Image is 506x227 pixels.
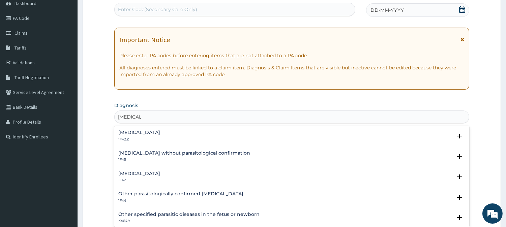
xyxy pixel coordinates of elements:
h4: [MEDICAL_DATA] without parasitological confirmation [118,151,250,156]
span: Tariffs [14,45,27,51]
i: open select status [455,152,464,160]
h4: Other parasitologically confirmed [MEDICAL_DATA] [118,191,243,196]
label: Diagnosis [114,102,138,109]
span: We're online! [39,70,93,138]
span: Tariff Negotiation [14,74,49,80]
h4: [MEDICAL_DATA] [118,171,160,176]
i: open select status [455,214,464,222]
span: Dashboard [14,0,36,6]
div: Minimize live chat window [111,3,127,20]
textarea: Type your message and hit 'Enter' [3,154,128,177]
span: Claims [14,30,28,36]
i: open select status [455,173,464,181]
p: 1F45 [118,157,250,162]
i: open select status [455,193,464,201]
i: open select status [455,132,464,140]
p: Please enter PA codes before entering items that are not attached to a PA code [119,52,464,59]
p: 1F42.Z [118,137,160,142]
h1: Important Notice [119,36,170,43]
p: 1F4Z [118,178,160,183]
p: 1F44 [118,198,243,203]
div: Enter Code(Secondary Care Only) [118,6,197,13]
img: d_794563401_company_1708531726252_794563401 [12,34,27,51]
div: Chat with us now [35,38,113,46]
p: KA64.Y [118,219,260,223]
p: All diagnoses entered must be linked to a claim item. Diagnosis & Claim Items that are visible bu... [119,64,464,78]
span: DD-MM-YYYY [370,7,404,13]
h4: Other specified parasitic diseases in the fetus or newborn [118,212,260,217]
h4: [MEDICAL_DATA] [118,130,160,135]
